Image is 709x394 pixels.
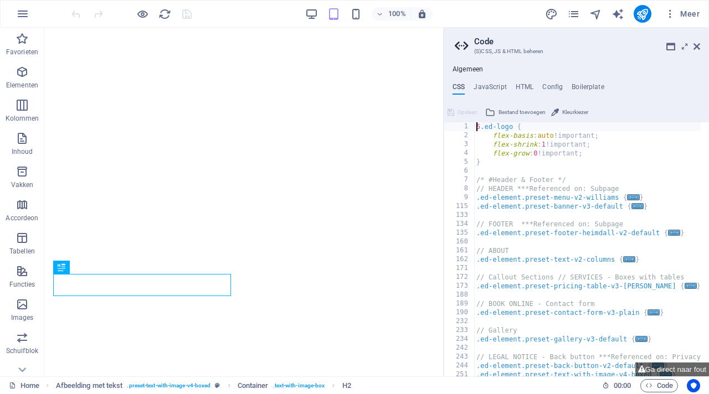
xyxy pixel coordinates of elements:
p: Schuifblok [6,346,38,355]
div: 244 [444,361,475,370]
span: . preset-text-with-image-v4-boxed [127,379,210,392]
h6: Sessietijd [602,379,631,392]
button: Kleurkiezer [549,106,590,119]
a: Klik om selectie op te heffen, dubbelklik om Pagina's te open [9,379,39,392]
p: Inhoud [12,147,33,156]
h4: HTML [516,83,534,95]
div: 242 [444,344,475,352]
i: Navigator [589,8,602,20]
button: design [545,7,558,20]
i: AI Writer [612,8,624,20]
h4: JavaScript [474,83,506,95]
button: Usercentrics [687,379,700,392]
div: 115 [444,202,475,211]
div: 251 [444,370,475,379]
p: Vakken [11,180,34,189]
div: 1 [444,122,475,131]
div: 162 [444,255,475,264]
span: . text-with-image-box [273,379,325,392]
h2: Code [474,37,700,46]
h4: CSS [453,83,465,95]
span: Klik om te selecteren, dubbelklik om te bewerken [238,379,269,392]
i: Dit element is een aanpasbare voorinstelling [215,382,220,388]
div: 133 [444,211,475,220]
button: Klik hier om de voorbeeldmodus te verlaten en verder te gaan met bewerken [136,7,149,20]
div: 172 [444,273,475,282]
button: Code [640,379,678,392]
button: Bestand toevoegen [484,106,547,119]
i: Pagina opnieuw laden [158,8,171,20]
span: ... [668,230,680,236]
i: Design (Ctrl+Alt+Y) [545,8,558,20]
span: ... [623,256,635,262]
span: ... [631,203,644,209]
button: pages [567,7,580,20]
span: ... [648,309,660,315]
h4: Algemeen [453,65,483,74]
div: 171 [444,264,475,273]
button: navigator [589,7,603,20]
p: Favorieten [6,48,38,56]
div: 2 [444,131,475,140]
span: Klik om te selecteren, dubbelklik om te bewerken [56,379,123,392]
div: 243 [444,352,475,361]
div: 5 [444,158,475,167]
div: 135 [444,229,475,237]
p: Functies [9,280,35,289]
h6: 100% [388,7,406,20]
div: 3 [444,140,475,149]
div: 234 [444,335,475,344]
button: reload [158,7,171,20]
h4: Boilerplate [572,83,604,95]
span: ... [635,336,648,342]
button: 100% [372,7,411,20]
div: 7 [444,175,475,184]
span: Bestand toevoegen [499,106,546,119]
p: Elementen [6,81,38,90]
i: Publiceren [636,8,649,20]
span: Code [645,379,673,392]
button: Ga direct naar fout [635,362,709,376]
div: 8 [444,184,475,193]
div: 188 [444,291,475,299]
h4: Config [542,83,563,95]
div: 160 [444,237,475,246]
button: Meer [660,5,704,23]
div: 161 [444,246,475,255]
p: Images [11,313,34,322]
div: 189 [444,299,475,308]
button: publish [634,5,651,23]
div: 6 [444,167,475,175]
div: 190 [444,308,475,317]
span: : [621,381,623,390]
span: Klik om te selecteren, dubbelklik om te bewerken [342,379,351,392]
div: 9 [444,193,475,202]
span: 00 00 [614,379,631,392]
i: Stel bij het wijzigen van de grootte van de weergegeven website automatisch het juist zoomniveau ... [417,9,427,19]
p: Accordeon [6,214,38,222]
span: Kleurkiezer [562,106,588,119]
span: ... [685,283,697,289]
p: Tabellen [9,247,35,256]
div: 233 [444,326,475,335]
p: Kolommen [6,114,39,123]
span: Meer [665,8,700,19]
div: 134 [444,220,475,229]
div: 232 [444,317,475,326]
div: 173 [444,282,475,291]
div: 4 [444,149,475,158]
span: ... [628,194,640,200]
nav: breadcrumb [56,379,351,392]
button: text_generator [612,7,625,20]
i: Pagina's (Ctrl+Alt+S) [567,8,580,20]
h3: (S)CSS, JS & HTML beheren [474,46,678,56]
